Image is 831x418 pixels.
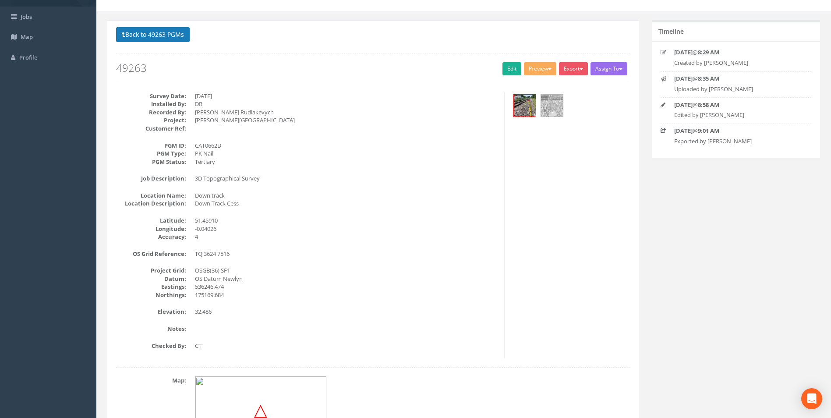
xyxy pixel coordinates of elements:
[116,233,186,241] dt: Accuracy:
[502,62,521,75] a: Edit
[254,405,267,418] img: map_target.png
[116,158,186,166] dt: PGM Status:
[116,275,186,283] dt: Datum:
[116,100,186,108] dt: Installed By:
[195,342,498,350] dd: CT
[195,108,498,117] dd: [PERSON_NAME] Rudiakevych
[801,388,822,409] div: Open Intercom Messenger
[674,74,693,82] strong: [DATE]
[195,250,498,258] dd: TQ 3624 7516
[195,174,498,183] dd: 3D Topographical Survey
[658,28,684,35] h5: Timeline
[524,62,556,75] button: Preview
[116,342,186,350] dt: Checked By:
[116,283,186,291] dt: Eastings:
[541,95,563,117] img: 983fdc2a-4e23-c300-8143-b0a1395678c0_19b15c91-7a9e-f999-0faf-22cc2be3d08e_thumb.jpg
[116,325,186,333] dt: Notes:
[195,283,498,291] dd: 536246.474
[674,101,693,109] strong: [DATE]
[116,116,186,124] dt: Project:
[116,266,186,275] dt: Project Grid:
[195,225,498,233] dd: -0.04026
[559,62,588,75] button: Export
[116,62,630,74] h2: 49263
[195,291,498,299] dd: 175169.684
[674,127,798,135] p: @
[674,59,798,67] p: Created by [PERSON_NAME]
[195,216,498,225] dd: 51.45910
[116,142,186,150] dt: PGM ID:
[698,127,719,135] strong: 9:01 AM
[116,291,186,299] dt: Northings:
[116,108,186,117] dt: Recorded By:
[591,62,627,75] button: Assign To
[116,199,186,208] dt: Location Description:
[116,376,186,385] dt: Map:
[195,158,498,166] dd: Tertiary
[195,149,498,158] dd: PK Nail
[674,101,798,109] p: @
[674,48,693,56] strong: [DATE]
[195,116,498,124] dd: [PERSON_NAME][GEOGRAPHIC_DATA]
[195,100,498,108] dd: DR
[674,85,798,93] p: Uploaded by [PERSON_NAME]
[116,191,186,200] dt: Location Name:
[195,191,498,200] dd: Down track
[116,216,186,225] dt: Latitude:
[116,92,186,100] dt: Survey Date:
[116,27,190,42] button: Back to 49263 PGMs
[674,48,798,57] p: @
[195,142,498,150] dd: CAT0662D
[116,225,186,233] dt: Longitude:
[674,137,798,145] p: Exported by [PERSON_NAME]
[698,101,719,109] strong: 8:58 AM
[674,111,798,119] p: Edited by [PERSON_NAME]
[116,174,186,183] dt: Job Description:
[698,74,719,82] strong: 8:35 AM
[698,48,719,56] strong: 8:29 AM
[116,149,186,158] dt: PGM Type:
[195,266,498,275] dd: OSGB(36) SF1
[19,53,37,61] span: Profile
[195,275,498,283] dd: OS Datum Newlyn
[514,95,536,117] img: 983fdc2a-4e23-c300-8143-b0a1395678c0_645e630f-b213-8267-5e38-3c526a6bf16a_thumb.jpg
[674,74,798,83] p: @
[21,13,32,21] span: Jobs
[195,233,498,241] dd: 4
[674,127,693,135] strong: [DATE]
[116,250,186,258] dt: OS Grid Reference:
[195,92,498,100] dd: [DATE]
[195,308,498,316] dd: 32.486
[195,199,498,208] dd: Down Track Cess
[116,308,186,316] dt: Elevation:
[21,33,33,41] span: Map
[116,124,186,133] dt: Customer Ref:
